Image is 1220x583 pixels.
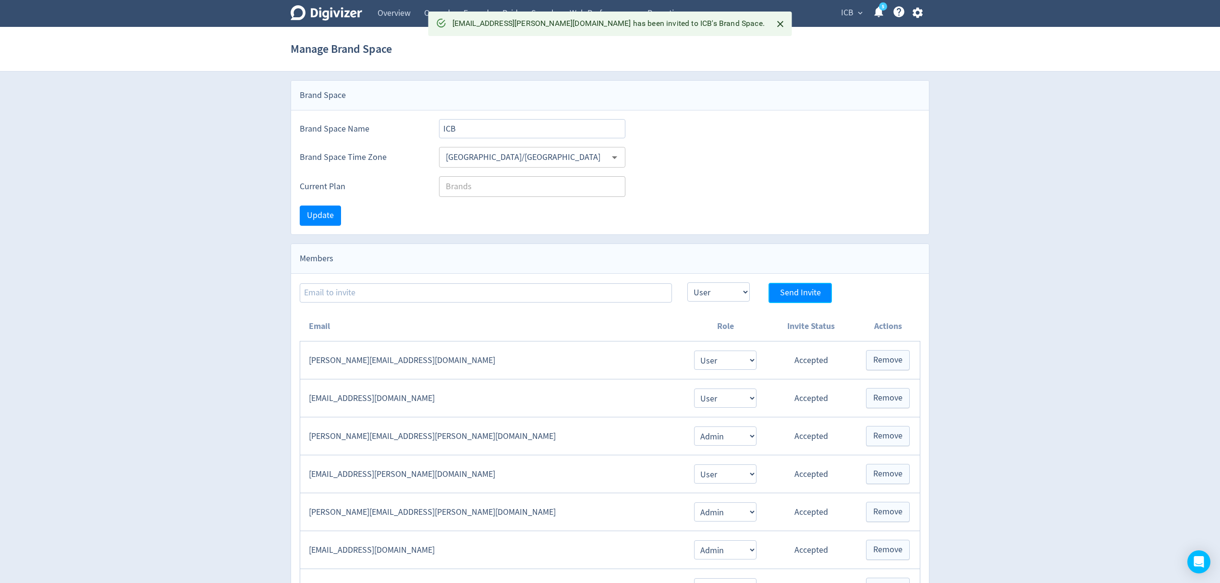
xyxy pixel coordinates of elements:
[300,312,684,341] th: Email
[291,244,929,274] div: Members
[300,181,424,193] label: Current Plan
[873,546,903,554] span: Remove
[873,432,903,440] span: Remove
[442,150,607,165] input: Select Timezone
[300,341,684,379] td: [PERSON_NAME][EMAIL_ADDRESS][DOMAIN_NAME]
[300,123,424,135] label: Brand Space Name
[873,356,903,364] span: Remove
[873,394,903,402] span: Remove
[866,540,910,560] button: Remove
[766,379,856,417] td: Accepted
[856,9,865,17] span: expand_more
[866,426,910,446] button: Remove
[866,464,910,484] button: Remove
[684,312,766,341] th: Role
[766,531,856,569] td: Accepted
[866,350,910,370] button: Remove
[866,388,910,408] button: Remove
[300,493,684,531] td: [PERSON_NAME][EMAIL_ADDRESS][PERSON_NAME][DOMAIN_NAME]
[291,81,929,110] div: Brand Space
[780,289,821,297] span: Send Invite
[879,2,887,11] a: 5
[766,455,856,493] td: Accepted
[766,341,856,379] td: Accepted
[866,502,910,522] button: Remove
[291,34,392,64] h1: Manage Brand Space
[300,531,684,569] td: [EMAIL_ADDRESS][DOMAIN_NAME]
[838,5,865,21] button: ICB
[856,312,920,341] th: Actions
[873,508,903,516] span: Remove
[607,150,622,165] button: Open
[882,3,884,10] text: 5
[300,283,672,303] input: Email to invite
[300,206,341,226] button: Update
[873,470,903,478] span: Remove
[300,455,684,493] td: [EMAIL_ADDRESS][PERSON_NAME][DOMAIN_NAME]
[841,5,854,21] span: ICB
[452,14,765,33] div: [EMAIL_ADDRESS][PERSON_NAME][DOMAIN_NAME] has been invited to ICB's Brand Space.
[1187,550,1210,573] div: Open Intercom Messenger
[307,211,334,220] span: Update
[766,312,856,341] th: Invite Status
[300,417,684,455] td: [PERSON_NAME][EMAIL_ADDRESS][PERSON_NAME][DOMAIN_NAME]
[300,379,684,417] td: [EMAIL_ADDRESS][DOMAIN_NAME]
[769,283,832,303] button: Send Invite
[772,16,788,32] button: Close
[766,493,856,531] td: Accepted
[300,151,424,163] label: Brand Space Time Zone
[439,119,625,138] input: Brand Space
[766,417,856,455] td: Accepted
